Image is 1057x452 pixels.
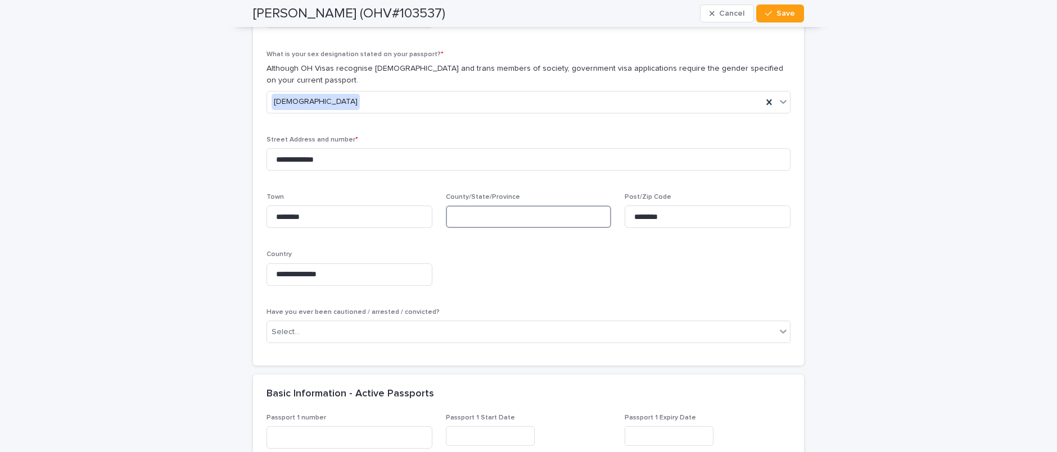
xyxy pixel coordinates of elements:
span: Passport 1 Expiry Date [625,414,696,421]
span: Post/Zip Code [625,194,671,200]
p: Although OH Visas recognise [DEMOGRAPHIC_DATA] and trans members of society, government visa appl... [266,63,791,86]
h2: [PERSON_NAME] (OHV#103537) [253,6,445,22]
span: Passport 1 Start Date [446,414,515,421]
span: Street Address and number [266,136,358,143]
span: Save [776,10,795,17]
div: [DEMOGRAPHIC_DATA] [272,94,360,110]
span: Country [266,251,292,258]
span: Passport 1 number [266,414,326,421]
span: County/State/Province [446,194,520,200]
span: Have you ever been cautioned / arrested / convicted? [266,309,440,316]
button: Cancel [700,4,754,22]
span: What is your sex designation stated on your passport? [266,51,444,58]
div: Select... [272,326,300,338]
span: Town [266,194,284,200]
button: Save [756,4,804,22]
h2: Basic Information - Active Passports [266,388,434,400]
span: Cancel [719,10,744,17]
